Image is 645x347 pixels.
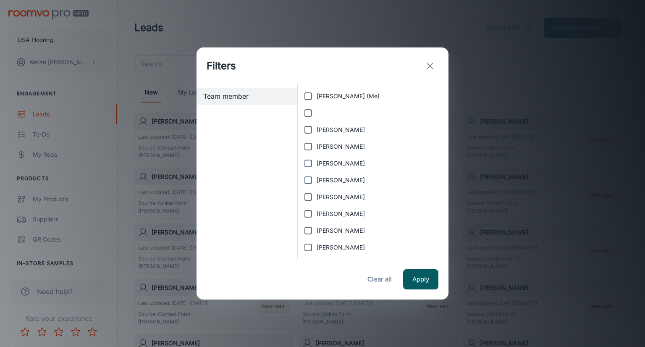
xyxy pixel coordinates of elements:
[317,176,365,185] span: [PERSON_NAME]
[317,209,365,218] span: [PERSON_NAME]
[317,226,365,235] span: [PERSON_NAME]
[317,92,380,101] span: [PERSON_NAME] (Me)
[317,142,365,151] span: [PERSON_NAME]
[317,159,365,168] span: [PERSON_NAME]
[207,58,236,74] h1: Filters
[317,192,365,202] span: [PERSON_NAME]
[203,91,291,101] span: Team member
[317,243,365,252] span: [PERSON_NAME]
[197,88,297,105] div: Team member
[363,269,396,289] button: Clear all
[403,269,438,289] button: Apply
[422,58,438,74] button: exit
[317,125,365,134] span: [PERSON_NAME]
